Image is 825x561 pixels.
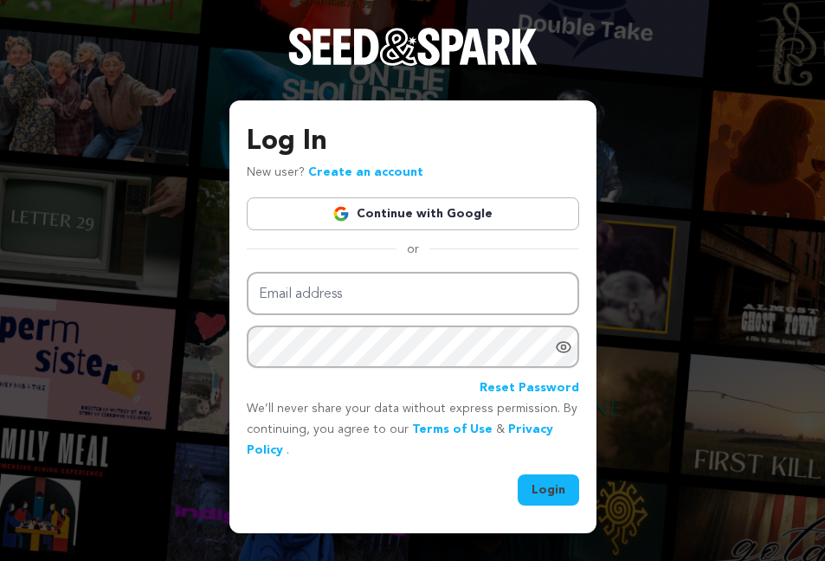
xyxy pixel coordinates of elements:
input: Email address [247,272,579,316]
p: We’ll never share your data without express permission. By continuing, you agree to our & . [247,399,579,461]
a: Seed&Spark Homepage [288,28,538,100]
button: Login [518,474,579,506]
img: Google logo [332,205,350,222]
h3: Log In [247,121,579,163]
a: Reset Password [480,378,579,399]
p: New user? [247,163,423,184]
a: Privacy Policy [247,423,553,456]
a: Terms of Use [412,423,493,435]
a: Create an account [308,166,423,178]
a: Continue with Google [247,197,579,230]
img: Seed&Spark Logo [288,28,538,66]
a: Show password as plain text. Warning: this will display your password on the screen. [555,339,572,356]
span: or [396,241,429,258]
